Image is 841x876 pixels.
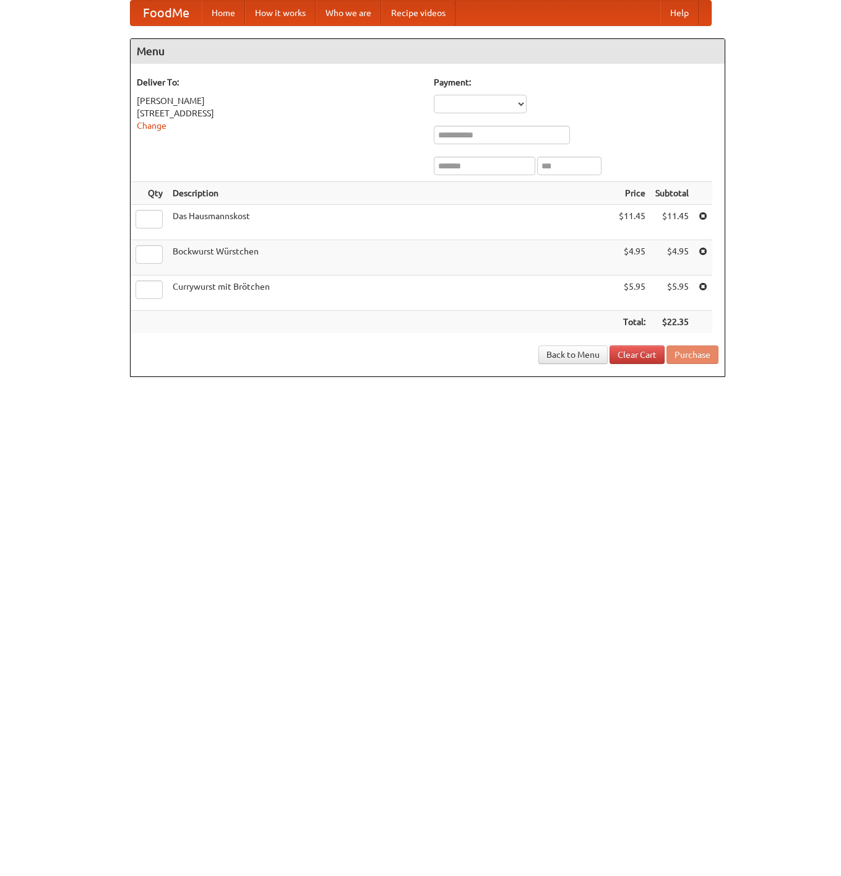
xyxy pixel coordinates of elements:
[614,311,650,334] th: Total:
[131,182,168,205] th: Qty
[137,107,421,119] div: [STREET_ADDRESS]
[131,1,202,25] a: FoodMe
[245,1,316,25] a: How it works
[168,182,614,205] th: Description
[650,182,694,205] th: Subtotal
[614,240,650,275] td: $4.95
[538,345,608,364] a: Back to Menu
[650,275,694,311] td: $5.95
[137,121,166,131] a: Change
[614,275,650,311] td: $5.95
[202,1,245,25] a: Home
[614,182,650,205] th: Price
[660,1,699,25] a: Help
[168,275,614,311] td: Currywurst mit Brötchen
[610,345,665,364] a: Clear Cart
[131,39,725,64] h4: Menu
[650,205,694,240] td: $11.45
[614,205,650,240] td: $11.45
[168,205,614,240] td: Das Hausmannskost
[168,240,614,275] td: Bockwurst Würstchen
[137,95,421,107] div: [PERSON_NAME]
[650,311,694,334] th: $22.35
[434,76,718,89] h5: Payment:
[666,345,718,364] button: Purchase
[381,1,455,25] a: Recipe videos
[650,240,694,275] td: $4.95
[137,76,421,89] h5: Deliver To:
[316,1,381,25] a: Who we are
